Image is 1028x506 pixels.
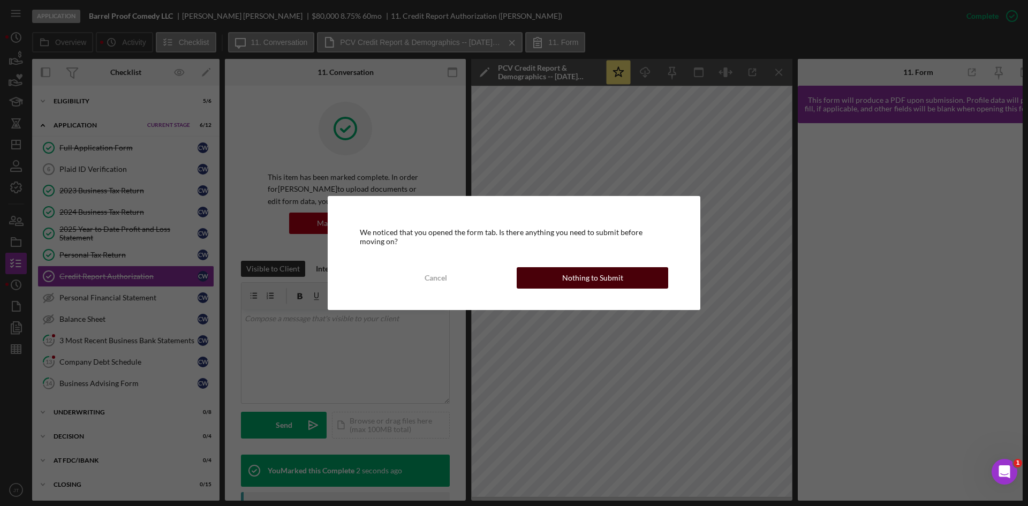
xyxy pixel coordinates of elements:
div: Nothing to Submit [562,267,623,289]
span: 1 [1014,459,1022,467]
div: We noticed that you opened the form tab. Is there anything you need to submit before moving on? [360,228,668,245]
div: Cancel [425,267,447,289]
button: Nothing to Submit [517,267,668,289]
button: Cancel [360,267,511,289]
iframe: Intercom live chat [992,459,1017,485]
